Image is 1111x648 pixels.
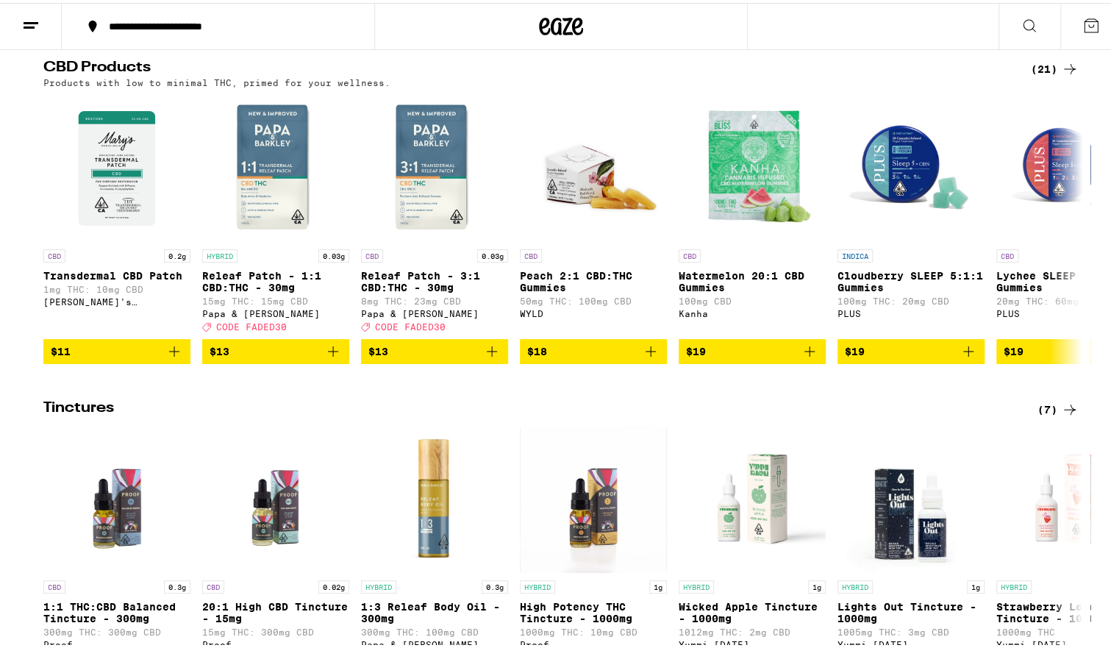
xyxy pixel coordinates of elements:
button: Add to bag [43,336,190,361]
p: 300mg THC: 300mg CBD [43,624,190,634]
p: 1g [649,577,667,591]
p: 300mg THC: 100mg CBD [361,624,508,634]
p: 0.3g [164,577,190,591]
p: 1g [967,577,985,591]
a: Open page for Peach 2:1 CBD:THC Gummies from WYLD [520,92,667,336]
p: HYBRID [361,577,396,591]
p: 50mg THC: 100mg CBD [520,293,667,303]
img: Kanha - Watermelon 20:1 CBD Gummies [679,92,826,239]
img: Proof - 20:1 High CBD Tincture - 15mg [202,423,349,570]
span: CODE FADED30 [216,319,287,329]
p: 15mg THC: 15mg CBD [202,293,349,303]
div: Papa & [PERSON_NAME] [202,306,349,316]
img: Proof - High Potency THC Tincture - 1000mg [520,423,667,570]
p: 0.2g [164,246,190,260]
span: $13 [368,343,388,355]
button: Add to bag [837,336,985,361]
p: 8mg THC: 23mg CBD [361,293,508,303]
button: Add to bag [361,336,508,361]
p: Releaf Patch - 3:1 CBD:THC - 30mg [361,267,508,291]
img: Yummi Karma - Lights Out Tincture - 1000mg [837,423,985,570]
p: Releaf Patch - 1:1 CBD:THC - 30mg [202,267,349,291]
p: 15mg THC: 300mg CBD [202,624,349,634]
p: HYBRID [520,577,555,591]
p: 1g [808,577,826,591]
p: 0.3g [482,577,508,591]
p: Wicked Apple Tincture - 1000mg [679,598,826,622]
p: 0.02g [318,577,349,591]
p: HYBRID [679,577,714,591]
img: Yummi Karma - Wicked Apple Tincture - 1000mg [679,423,826,570]
a: Open page for Watermelon 20:1 CBD Gummies from Kanha [679,92,826,336]
p: 1012mg THC: 2mg CBD [679,624,826,634]
div: Proof [43,637,190,647]
img: Mary's Medicinals - Transdermal CBD Patch [43,92,190,239]
p: 1mg THC: 10mg CBD [43,282,190,291]
img: Papa & Barkley - Releaf Patch - 3:1 CBD:THC - 30mg [361,92,508,239]
img: Papa & Barkley - Releaf Patch - 1:1 CBD:THC - 30mg [202,92,349,239]
p: 100mg CBD [679,293,826,303]
span: $19 [686,343,706,355]
div: PLUS [837,306,985,316]
p: CBD [679,246,701,260]
p: High Potency THC Tincture - 1000mg [520,598,667,622]
img: Proof - 1:1 THC:CBD Balanced Tincture - 300mg [43,423,190,570]
p: 0.03g [477,246,508,260]
div: WYLD [520,306,667,316]
p: Products with low to minimal THC, primed for your wellness. [43,75,390,85]
p: HYBRID [996,577,1032,591]
p: Transdermal CBD Patch [43,267,190,279]
img: WYLD - Peach 2:1 CBD:THC Gummies [520,92,667,239]
span: $13 [210,343,229,355]
p: CBD [43,246,65,260]
p: CBD [520,246,542,260]
p: 1005mg THC: 3mg CBD [837,624,985,634]
p: CBD [43,577,65,591]
div: Proof [520,637,667,647]
span: $19 [1004,343,1024,355]
button: Add to bag [679,336,826,361]
p: CBD [996,246,1018,260]
p: CBD [202,577,224,591]
p: 100mg THC: 20mg CBD [837,293,985,303]
p: 20:1 High CBD Tincture - 15mg [202,598,349,622]
button: Add to bag [202,336,349,361]
div: Papa & [PERSON_NAME] [361,637,508,647]
div: Kanha [679,306,826,316]
p: Cloudberry SLEEP 5:1:1 Gummies [837,267,985,291]
div: Papa & [PERSON_NAME] [361,306,508,316]
p: 0.03g [318,246,349,260]
h2: CBD Products [43,57,1007,75]
a: (21) [1031,57,1079,75]
span: $11 [51,343,71,355]
div: [PERSON_NAME]'s Medicinals [43,294,190,304]
p: HYBRID [837,577,873,591]
h2: Tinctures [43,398,1007,416]
a: Open page for Transdermal CBD Patch from Mary's Medicinals [43,92,190,336]
div: Yummi [DATE] [679,637,826,647]
a: (7) [1037,398,1079,416]
span: $19 [845,343,865,355]
p: 1:3 Releaf Body Oil - 300mg [361,598,508,622]
p: Peach 2:1 CBD:THC Gummies [520,267,667,291]
div: Yummi [DATE] [837,637,985,647]
p: INDICA [837,246,873,260]
div: Proof [202,637,349,647]
p: HYBRID [202,246,237,260]
img: PLUS - Cloudberry SLEEP 5:1:1 Gummies [837,92,985,239]
p: 1000mg THC: 10mg CBD [520,624,667,634]
p: Lights Out Tincture - 1000mg [837,598,985,622]
button: Add to bag [520,336,667,361]
a: Open page for Releaf Patch - 1:1 CBD:THC - 30mg from Papa & Barkley [202,92,349,336]
img: Papa & Barkley - 1:3 Releaf Body Oil - 300mg [361,423,508,570]
span: CODE FADED30 [375,319,446,329]
p: Watermelon 20:1 CBD Gummies [679,267,826,291]
p: CBD [361,246,383,260]
span: $18 [527,343,547,355]
a: Open page for Releaf Patch - 3:1 CBD:THC - 30mg from Papa & Barkley [361,92,508,336]
p: 1:1 THC:CBD Balanced Tincture - 300mg [43,598,190,622]
a: Open page for Cloudberry SLEEP 5:1:1 Gummies from PLUS [837,92,985,336]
